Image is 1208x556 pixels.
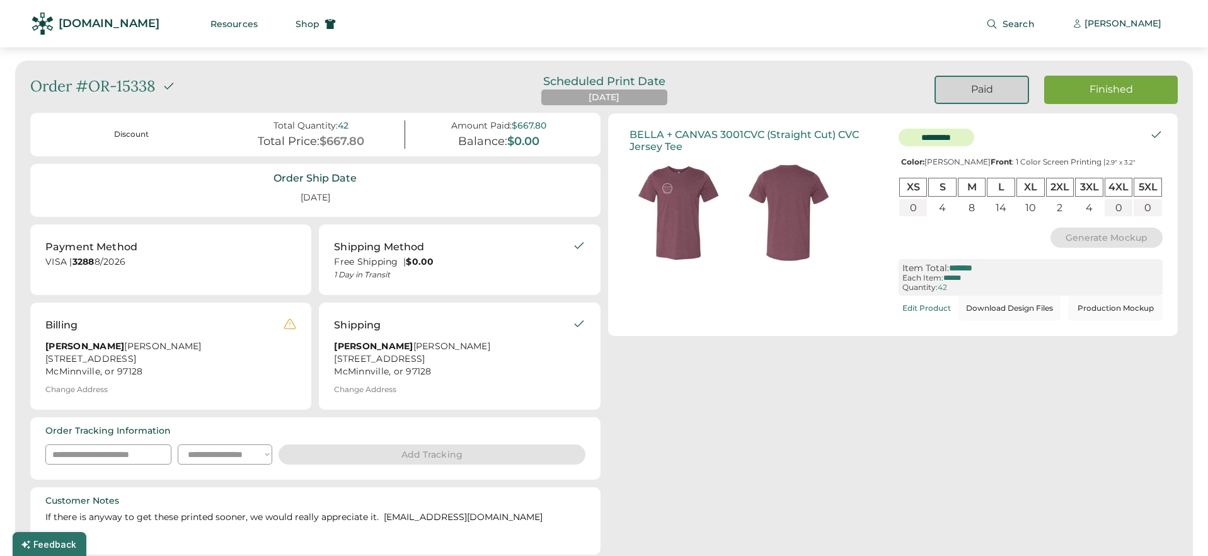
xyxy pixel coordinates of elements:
div: 5XL [1134,178,1162,196]
div: 0 [1134,199,1162,216]
div: Total Price: [258,135,319,149]
div: Free Shipping | [334,256,572,269]
button: Add Tracking [279,444,585,465]
div: Balance: [458,135,507,149]
div: M [958,178,986,196]
div: Shipping [334,318,381,333]
div: Payment Method [45,240,137,255]
button: Production Mockup [1068,296,1163,321]
img: generate-image [623,158,733,268]
div: Billing [45,318,78,333]
div: [DATE] [589,91,619,104]
button: Download Design Files [958,296,1061,321]
div: 42 [338,120,348,131]
div: Change Address [45,385,108,394]
div: [DATE] [285,187,345,209]
div: Order #OR-15338 [30,76,155,97]
div: Customer Notes [45,495,119,507]
div: Shipping Method [334,240,424,255]
div: 4 [928,199,957,216]
iframe: Front Chat [1148,499,1202,553]
div: Paid [951,83,1013,96]
div: 0 [1105,199,1133,216]
font: 2.9" x 3.2" [1106,158,1136,166]
div: [PERSON_NAME] [1084,18,1161,30]
div: VISA | 8/2026 [45,256,296,272]
div: [PERSON_NAME] : 1 Color Screen Printing | [899,158,1163,166]
strong: 3288 [72,256,95,267]
div: S [928,178,957,196]
img: generate-image [733,158,844,268]
div: $667.80 [319,135,364,149]
div: Amount Paid: [451,120,512,131]
div: 2 [1046,199,1074,216]
div: [PERSON_NAME] [STREET_ADDRESS] McMinnville, or 97128 [45,340,284,378]
strong: Color: [901,157,924,166]
div: Scheduled Print Date [526,76,683,87]
div: [DOMAIN_NAME] [59,16,159,32]
div: 14 [987,199,1015,216]
button: Search [971,11,1050,37]
div: 4XL [1105,178,1133,196]
span: Search [1003,20,1035,28]
div: L [987,178,1015,196]
div: If there is anyway to get these printed sooner, we would really appreciate it. [EMAIL_ADDRESS][DO... [45,511,585,540]
div: 8 [958,199,986,216]
div: 0 [899,199,928,216]
div: $667.80 [512,120,546,131]
strong: Front [991,157,1012,166]
button: Resources [195,11,273,37]
div: XS [899,178,928,196]
strong: $0.00 [406,256,434,267]
button: Generate Mockup [1050,228,1163,248]
strong: [PERSON_NAME] [45,340,124,352]
img: Rendered Logo - Screens [32,13,54,35]
div: Item Total: [902,263,949,274]
div: Quantity: [902,283,938,292]
div: Change Address [334,385,396,394]
div: BELLA + CANVAS 3001CVC (Straight Cut) CVC Jersey Tee [630,129,887,153]
div: 1 Day in Transit [334,270,572,280]
div: 10 [1016,199,1045,216]
button: Shop [280,11,351,37]
div: 4 [1075,199,1103,216]
div: Order Ship Date [273,171,357,185]
div: XL [1016,178,1045,196]
div: Discount [53,129,210,140]
div: 3XL [1075,178,1103,196]
span: Shop [296,20,319,28]
div: Finished [1059,83,1163,96]
div: Total Quantity: [273,120,338,131]
strong: [PERSON_NAME] [334,340,413,352]
div: Order Tracking Information [45,425,171,437]
div: [PERSON_NAME] [STREET_ADDRESS] McMinnville, or 97128 [334,340,572,378]
div: $0.00 [507,135,539,149]
div: Each Item: [902,274,943,282]
div: 2XL [1046,178,1074,196]
div: Edit Product [902,304,951,313]
div: 42 [938,283,947,292]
